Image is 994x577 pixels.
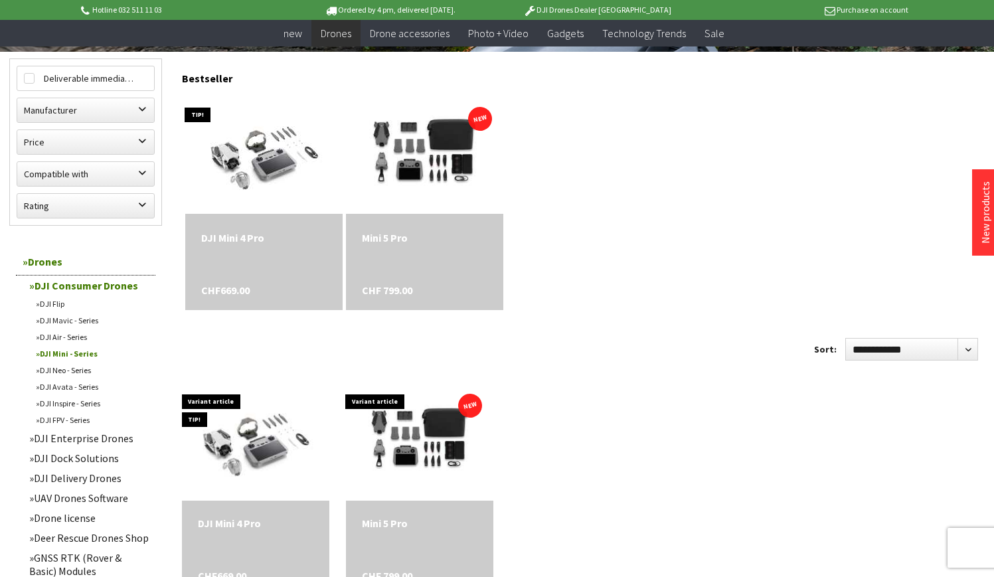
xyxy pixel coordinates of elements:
span: Technology Trends [602,27,686,40]
a: Deer Rescue Drones Shop [23,528,155,548]
div: Mini 5 Pro [362,517,477,530]
a: DJI Avata - Series [29,378,155,395]
a: DJI Dock Solutions [23,448,155,468]
span: Sale [704,27,724,40]
span: new [284,27,302,40]
a: DJI Inspire - Series [29,395,155,412]
a: Photo + Video [459,20,538,47]
label: Price [17,130,154,154]
p: DJI Drones Dealer [GEOGRAPHIC_DATA] [493,2,701,18]
a: new [274,20,311,47]
a: Mini 5 Pro CHF 799.00 [362,230,487,246]
a: Mini 5 Pro CHF 799.00 [362,517,477,530]
img: DJI Mini 4 Pro [189,94,339,214]
a: Gadgets [538,20,593,47]
span: CHF 799.00 [362,282,412,298]
div: DJI Mini 4 Pro [198,517,313,530]
span: Drones [321,27,351,40]
a: New products [979,181,992,244]
a: DJI Flip [29,295,155,312]
a: Drone license [23,508,155,528]
a: UAV Drones Software [23,488,155,508]
a: Drones [16,248,155,276]
label: Compatible with [17,162,154,186]
label: Deliverable immediately [17,66,154,90]
a: Drones [311,20,361,47]
a: Technology Trends [593,20,695,47]
a: DJI Enterprise Drones [23,428,155,448]
a: Drone accessories [361,20,459,47]
span: Gadgets [547,27,584,40]
span: CHF669.00 [201,282,250,298]
a: DJI Mini 4 Pro CHF669.00 [198,517,313,530]
a: DJI Neo - Series [29,362,155,378]
p: Purchase on account [701,2,908,18]
a: DJI Delivery Drones [23,468,155,488]
div: Bestseller [182,58,985,92]
a: DJI Mini - Series [29,345,155,362]
label: Sort: [814,339,837,360]
label: Manufacturer [17,98,154,122]
a: DJI Mini 4 Pro CHF669.00 [201,230,327,246]
label: Rating [17,194,154,218]
a: Sale [695,20,734,47]
p: Ordered by 4 pm, delivered [DATE]. [286,2,493,18]
p: Hotline 032 511 11 03 [79,2,286,18]
img: Mini 5 Pro [346,102,503,206]
a: DJI Consumer Drones [23,276,155,295]
div: Mini 5 Pro [362,230,487,246]
img: Mini 5 Pro [346,392,493,490]
img: DJI Mini 4 Pro [182,382,329,500]
a: DJI Air - Series [29,329,155,345]
div: DJI Mini 4 Pro [201,230,327,246]
a: DJI FPV - Series [29,412,155,428]
a: DJI Mavic - Series [29,312,155,329]
span: Photo + Video [468,27,529,40]
span: Drone accessories [370,27,450,40]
